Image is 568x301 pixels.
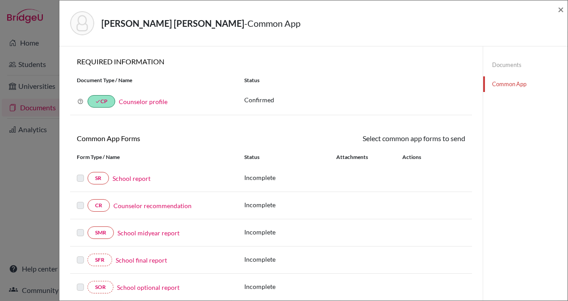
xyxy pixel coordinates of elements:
[88,254,112,266] a: SFR
[483,76,568,92] a: Common App
[244,255,336,264] p: Incomplete
[244,173,336,182] p: Incomplete
[113,174,150,183] a: School report
[271,133,472,144] div: Select common app forms to send
[88,281,113,293] a: SOR
[95,99,100,104] i: done
[483,57,568,73] a: Documents
[88,226,114,239] a: SMR
[101,18,244,29] strong: [PERSON_NAME] [PERSON_NAME]
[116,255,167,265] a: School final report
[244,18,301,29] span: - Common App
[244,95,465,105] p: Confirmed
[244,227,336,237] p: Incomplete
[244,200,336,209] p: Incomplete
[119,98,167,105] a: Counselor profile
[88,199,110,212] a: CR
[336,153,392,161] div: Attachments
[558,4,564,15] button: Close
[244,282,336,291] p: Incomplete
[117,228,180,238] a: School midyear report
[70,76,238,84] div: Document Type / Name
[558,3,564,16] span: ×
[70,57,472,66] h6: REQUIRED INFORMATION
[113,201,192,210] a: Counselor recommendation
[392,153,447,161] div: Actions
[70,153,238,161] div: Form Type / Name
[117,283,180,292] a: School optional report
[88,172,109,184] a: SR
[238,76,472,84] div: Status
[244,153,336,161] div: Status
[70,134,271,142] h6: Common App Forms
[88,95,115,108] a: doneCP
